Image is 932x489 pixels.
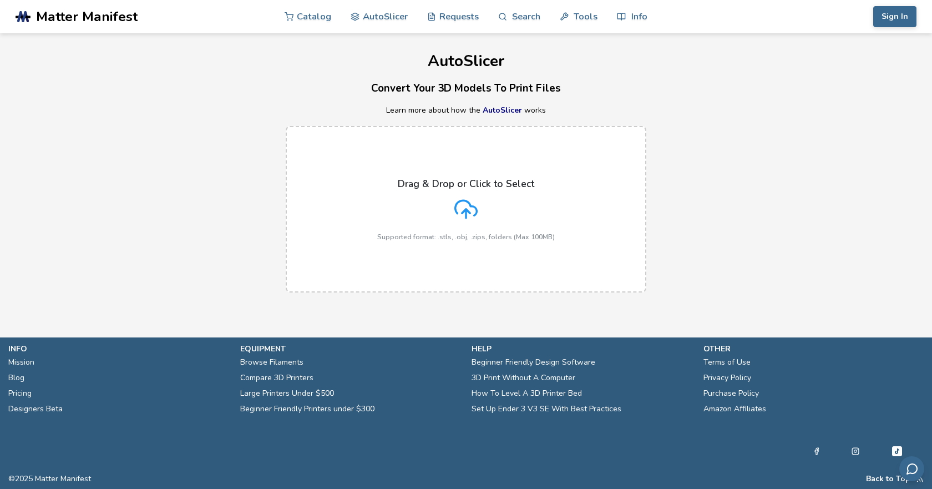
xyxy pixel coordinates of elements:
a: Amazon Affiliates [703,401,766,417]
a: 3D Print Without A Computer [472,370,575,386]
p: info [8,343,229,355]
a: Instagram [852,445,859,458]
a: Beginner Friendly Printers under $300 [240,401,374,417]
p: other [703,343,924,355]
p: help [472,343,692,355]
a: Browse Filaments [240,355,303,370]
a: Tiktok [890,445,904,458]
a: Mission [8,355,34,370]
a: Blog [8,370,24,386]
span: Matter Manifest [36,9,138,24]
a: Large Printers Under $500 [240,386,334,401]
a: Set Up Ender 3 V3 SE With Best Practices [472,401,621,417]
button: Back to Top [866,475,910,483]
a: How To Level A 3D Printer Bed [472,386,582,401]
p: equipment [240,343,461,355]
p: Drag & Drop or Click to Select [398,178,534,189]
a: Privacy Policy [703,370,751,386]
a: RSS Feed [916,475,924,483]
a: Beginner Friendly Design Software [472,355,595,370]
button: Send feedback via email [899,456,924,481]
a: Facebook [813,445,820,458]
a: Designers Beta [8,401,63,417]
p: Supported format: .stls, .obj, .zips, folders (Max 100MB) [377,233,555,241]
span: © 2025 Matter Manifest [8,475,91,483]
a: Purchase Policy [703,386,759,401]
button: Sign In [873,6,916,27]
a: AutoSlicer [483,105,522,115]
a: Pricing [8,386,32,401]
a: Compare 3D Printers [240,370,313,386]
a: Terms of Use [703,355,751,370]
